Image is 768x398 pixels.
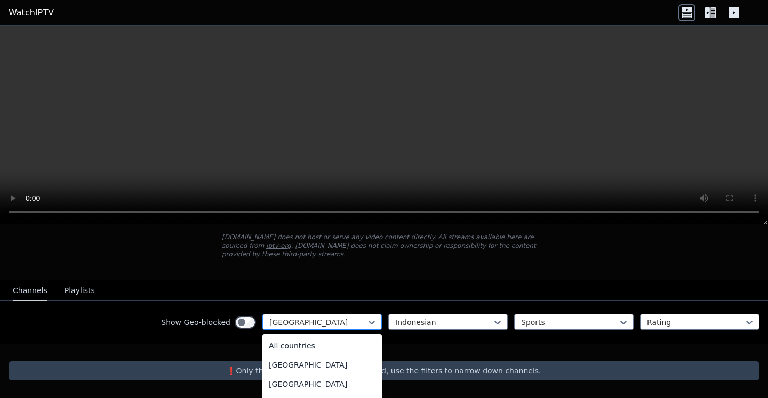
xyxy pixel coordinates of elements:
[262,375,382,394] div: [GEOGRAPHIC_DATA]
[13,365,755,376] p: ❗️Only the first 250 channels are returned, use the filters to narrow down channels.
[65,281,95,301] button: Playlists
[262,336,382,355] div: All countries
[13,281,47,301] button: Channels
[222,233,546,258] p: [DOMAIN_NAME] does not host or serve any video content directly. All streams available here are s...
[262,355,382,375] div: [GEOGRAPHIC_DATA]
[161,317,230,328] label: Show Geo-blocked
[266,242,291,249] a: iptv-org
[9,6,54,19] a: WatchIPTV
